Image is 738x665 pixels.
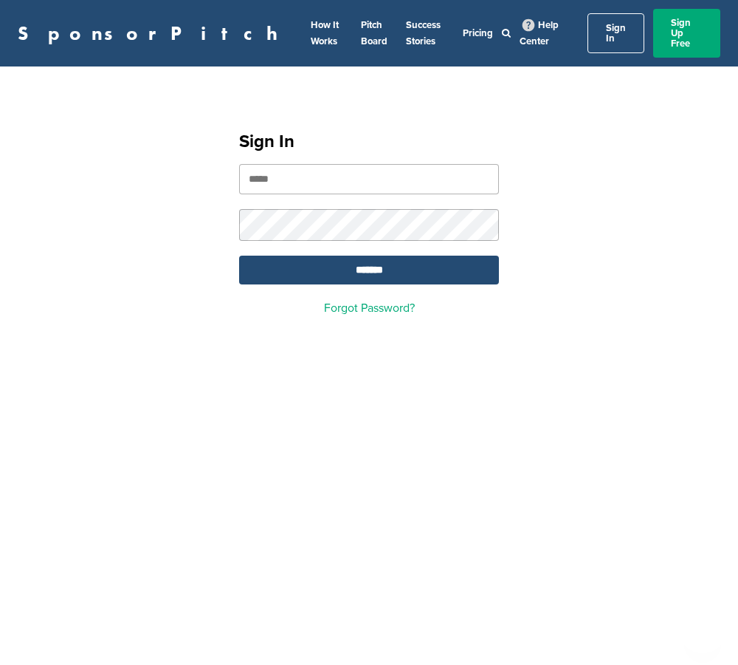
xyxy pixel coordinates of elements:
iframe: Button to launch messaging window [679,606,726,653]
a: Success Stories [406,19,441,47]
a: Pricing [463,27,493,39]
a: Forgot Password? [324,301,415,316]
a: Sign In [587,13,644,53]
a: Sign Up Free [653,9,720,58]
a: How It Works [311,19,339,47]
a: SponsorPitch [18,24,287,43]
h1: Sign In [239,129,499,155]
a: Pitch Board [361,19,387,47]
a: Help Center [520,16,559,50]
